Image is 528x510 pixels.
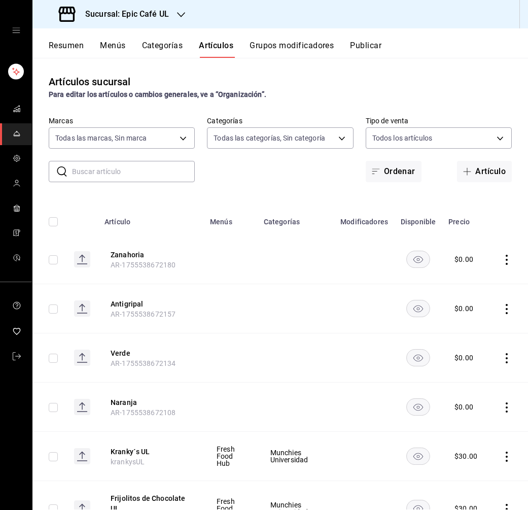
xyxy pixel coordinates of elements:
[502,353,512,363] button: actions
[199,41,233,58] button: Artículos
[207,117,353,124] label: Categorías
[111,409,175,417] span: AR-1755538672108
[204,202,258,235] th: Menús
[72,161,195,182] input: Buscar artículo
[454,402,473,412] div: $ 0.00
[406,251,430,268] button: availability-product
[100,41,125,58] button: Menús
[49,90,266,98] strong: Para editar los artículos o cambios generales, ve a “Organización”.
[454,254,473,264] div: $ 0.00
[454,451,477,461] div: $ 30.00
[142,41,183,58] button: Categorías
[406,448,430,465] button: availability-product
[406,398,430,416] button: availability-product
[111,397,192,407] button: edit-product-location
[442,202,489,235] th: Precio
[250,41,334,58] button: Grupos modificadores
[49,41,84,58] button: Resumen
[217,446,245,467] span: Fresh Food Hub
[394,202,442,235] th: Disponible
[502,304,512,314] button: actions
[270,449,322,463] span: Munchies Universidad
[258,202,334,235] th: Categorías
[49,41,528,58] div: navigation tabs
[457,161,512,182] button: Artículo
[111,348,192,358] button: edit-product-location
[111,299,192,309] button: edit-product-location
[502,255,512,265] button: actions
[55,133,147,143] span: Todas las marcas, Sin marca
[111,458,145,466] span: krankysUL
[406,349,430,366] button: availability-product
[502,402,512,413] button: actions
[111,310,175,318] span: AR-1755538672157
[111,359,175,367] span: AR-1755538672134
[406,300,430,317] button: availability-product
[454,303,473,314] div: $ 0.00
[98,202,204,235] th: Artículo
[49,117,195,124] label: Marcas
[111,447,192,457] button: edit-product-location
[502,452,512,462] button: actions
[49,74,130,89] div: Artículos sucursal
[111,261,175,269] span: AR-1755538672180
[366,161,421,182] button: Ordenar
[12,26,20,35] button: open drawer
[214,133,325,143] span: Todas las categorías, Sin categoría
[334,202,394,235] th: Modificadores
[77,8,169,20] h3: Sucursal: Epic Café UL
[454,353,473,363] div: $ 0.00
[350,41,381,58] button: Publicar
[111,250,192,260] button: edit-product-location
[372,133,433,143] span: Todos los artículos
[366,117,512,124] label: Tipo de venta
